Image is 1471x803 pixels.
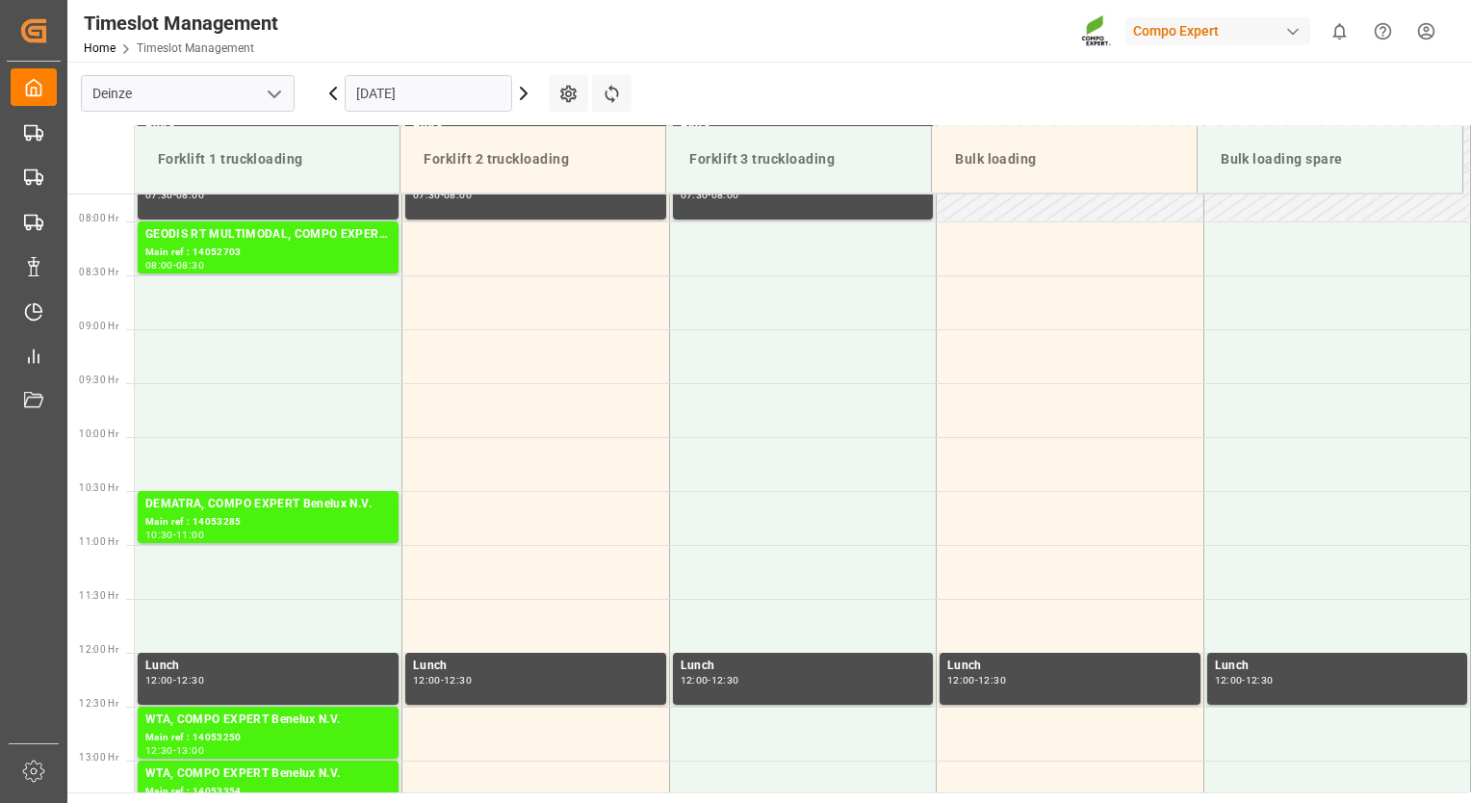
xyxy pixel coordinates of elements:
[173,531,176,539] div: -
[1215,676,1243,685] div: 12:00
[145,676,173,685] div: 12:00
[1213,142,1447,177] div: Bulk loading spare
[79,482,118,493] span: 10:30 Hr
[173,676,176,685] div: -
[711,676,739,685] div: 12:30
[173,191,176,199] div: -
[441,191,444,199] div: -
[1081,14,1112,48] img: Screenshot%202023-09-29%20at%2010.02.21.png_1712312052.png
[79,321,118,331] span: 09:00 Hr
[1361,10,1405,53] button: Help Center
[79,590,118,601] span: 11:30 Hr
[145,764,391,784] div: WTA, COMPO EXPERT Benelux N.V.
[150,142,384,177] div: Forklift 1 truckloading
[1215,657,1460,676] div: Lunch
[711,191,739,199] div: 08:00
[145,531,173,539] div: 10:30
[84,9,278,38] div: Timeslot Management
[708,191,710,199] div: -
[84,41,116,55] a: Home
[947,676,975,685] div: 12:00
[975,676,978,685] div: -
[259,79,288,109] button: open menu
[947,657,1193,676] div: Lunch
[708,676,710,685] div: -
[145,711,391,730] div: WTA, COMPO EXPERT Benelux N.V.
[176,746,204,755] div: 13:00
[1246,676,1274,685] div: 12:30
[173,261,176,270] div: -
[681,191,709,199] div: 07:30
[145,225,391,245] div: GEODIS RT MULTIMODAL, COMPO EXPERT Benelux N.V.
[79,375,118,385] span: 09:30 Hr
[978,676,1006,685] div: 12:30
[145,746,173,755] div: 12:30
[1125,13,1318,49] button: Compo Expert
[81,75,295,112] input: Type to search/select
[444,191,472,199] div: 08:00
[176,676,204,685] div: 12:30
[79,213,118,223] span: 08:00 Hr
[345,75,512,112] input: DD.MM.YYYY
[145,261,173,270] div: 08:00
[413,676,441,685] div: 12:00
[681,657,926,676] div: Lunch
[1242,676,1245,685] div: -
[145,657,391,676] div: Lunch
[176,191,204,199] div: 08:00
[79,752,118,763] span: 13:00 Hr
[947,142,1181,177] div: Bulk loading
[79,428,118,439] span: 10:00 Hr
[1125,17,1310,45] div: Compo Expert
[79,698,118,709] span: 12:30 Hr
[145,245,391,261] div: Main ref : 14052703
[176,531,204,539] div: 11:00
[145,514,391,531] div: Main ref : 14053285
[145,495,391,514] div: DEMATRA, COMPO EXPERT Benelux N.V.
[79,644,118,655] span: 12:00 Hr
[145,784,391,800] div: Main ref : 14053354
[413,657,658,676] div: Lunch
[173,746,176,755] div: -
[681,676,709,685] div: 12:00
[441,676,444,685] div: -
[79,536,118,547] span: 11:00 Hr
[145,730,391,746] div: Main ref : 14053250
[413,191,441,199] div: 07:30
[444,676,472,685] div: 12:30
[145,191,173,199] div: 07:30
[682,142,916,177] div: Forklift 3 truckloading
[1318,10,1361,53] button: show 0 new notifications
[79,267,118,277] span: 08:30 Hr
[176,261,204,270] div: 08:30
[416,142,650,177] div: Forklift 2 truckloading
